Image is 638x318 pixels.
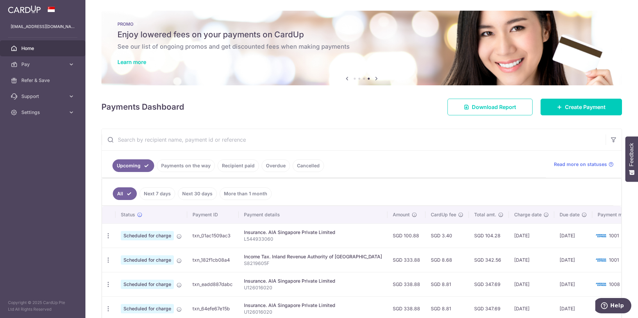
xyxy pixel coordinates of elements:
[554,272,592,296] td: [DATE]
[121,211,135,218] span: Status
[609,233,619,238] span: 1001
[21,61,65,68] span: Pay
[609,257,619,263] span: 1001
[514,211,542,218] span: Charge date
[244,302,382,309] div: Insurance. AIA Singapore Private Limited
[629,143,635,166] span: Feedback
[21,93,65,100] span: Support
[469,223,509,248] td: SGD 104.28
[554,223,592,248] td: [DATE]
[387,248,425,272] td: SGD 333.88
[244,236,382,242] p: L544933060
[293,159,324,172] a: Cancelled
[425,272,469,296] td: SGD 8.81
[554,248,592,272] td: [DATE]
[554,161,607,168] span: Read more on statuses
[187,206,239,223] th: Payment ID
[509,248,554,272] td: [DATE]
[117,21,606,27] p: PROMO
[244,284,382,291] p: U126016020
[11,23,75,30] p: [EMAIL_ADDRESS][DOMAIN_NAME]
[469,272,509,296] td: SGD 347.69
[541,99,622,115] a: Create Payment
[425,248,469,272] td: SGD 8.68
[112,159,154,172] a: Upcoming
[117,59,146,65] a: Learn more
[474,211,496,218] span: Total amt.
[239,206,387,223] th: Payment details
[113,187,137,200] a: All
[121,231,174,240] span: Scheduled for charge
[244,253,382,260] div: Income Tax. Inland Revenue Authority of [GEOGRAPHIC_DATA]
[102,129,606,150] input: Search by recipient name, payment id or reference
[609,281,620,287] span: 1008
[187,248,239,272] td: txn_182f1cb08a4
[509,272,554,296] td: [DATE]
[187,272,239,296] td: txn_eadd887dabc
[565,103,606,111] span: Create Payment
[101,101,184,113] h4: Payments Dashboard
[594,232,608,240] img: Bank Card
[121,304,174,313] span: Scheduled for charge
[244,309,382,315] p: U126016020
[21,77,65,84] span: Refer & Save
[425,223,469,248] td: SGD 3.40
[447,99,533,115] a: Download Report
[554,161,614,168] a: Read more on statuses
[387,272,425,296] td: SGD 338.88
[387,223,425,248] td: SGD 100.88
[218,159,259,172] a: Recipient paid
[101,11,622,85] img: Latest Promos banner
[244,229,382,236] div: Insurance. AIA Singapore Private Limited
[21,109,65,116] span: Settings
[560,211,580,218] span: Due date
[509,223,554,248] td: [DATE]
[21,45,65,52] span: Home
[469,248,509,272] td: SGD 342.56
[8,5,41,13] img: CardUp
[595,298,631,315] iframe: Opens a widget where you can find more information
[117,43,606,51] h6: See our list of ongoing promos and get discounted fees when making payments
[594,256,608,264] img: Bank Card
[594,305,608,313] img: Bank Card
[117,29,606,40] h5: Enjoy lowered fees on your payments on CardUp
[157,159,215,172] a: Payments on the way
[431,211,456,218] span: CardUp fee
[244,260,382,267] p: S8219605F
[393,211,410,218] span: Amount
[262,159,290,172] a: Overdue
[187,223,239,248] td: txn_01ac1509ac3
[178,187,217,200] a: Next 30 days
[121,255,174,265] span: Scheduled for charge
[472,103,516,111] span: Download Report
[220,187,272,200] a: More than 1 month
[121,280,174,289] span: Scheduled for charge
[244,278,382,284] div: Insurance. AIA Singapore Private Limited
[594,280,608,288] img: Bank Card
[139,187,175,200] a: Next 7 days
[625,136,638,182] button: Feedback - Show survey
